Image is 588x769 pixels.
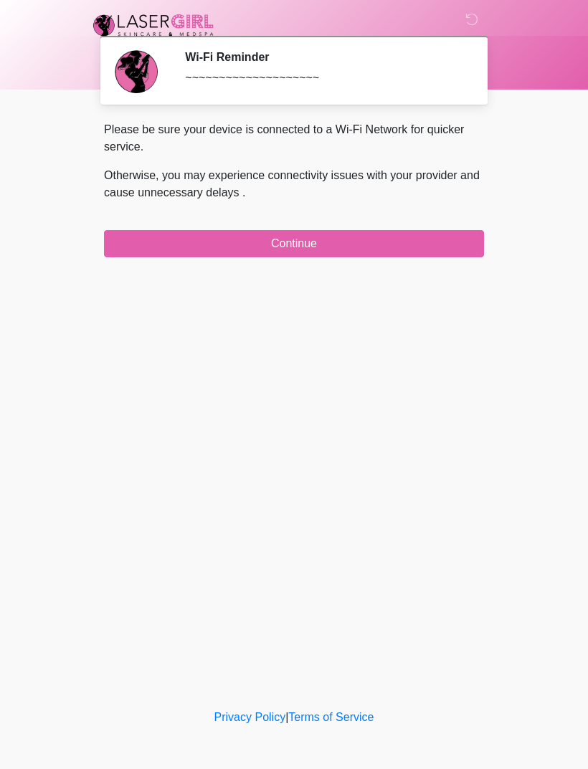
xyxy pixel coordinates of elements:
[104,121,484,156] p: Please be sure your device is connected to a Wi-Fi Network for quicker service.
[115,50,158,93] img: Agent Avatar
[185,70,463,87] div: ~~~~~~~~~~~~~~~~~~~~
[285,711,288,723] a: |
[104,230,484,257] button: Continue
[214,711,286,723] a: Privacy Policy
[104,167,484,201] p: Otherwise, you may experience connectivity issues with your provider and cause unnecessary delays .
[185,50,463,64] h2: Wi-Fi Reminder
[90,11,217,39] img: Laser Girl Med Spa LLC Logo
[288,711,374,723] a: Terms of Service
